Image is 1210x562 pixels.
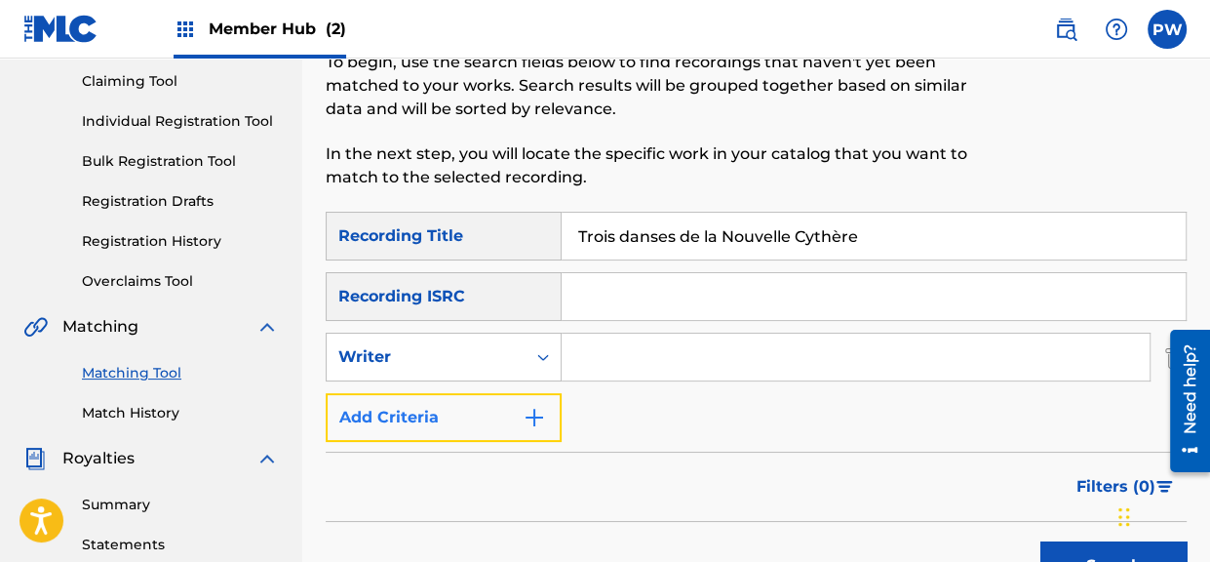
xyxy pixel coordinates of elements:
img: search [1054,18,1077,41]
a: Summary [82,495,279,515]
span: Member Hub [209,18,346,40]
span: (2) [326,20,346,38]
a: Matching Tool [82,363,279,383]
span: Royalties [62,447,135,470]
img: expand [255,447,279,470]
span: Matching [62,315,138,339]
span: Filters ( 0 ) [1076,475,1155,499]
img: Royalties [23,447,47,470]
div: Writer [338,345,514,369]
button: Add Criteria [326,393,562,442]
a: Overclaims Tool [82,271,279,292]
div: Widget de chat [1112,468,1210,562]
p: In the next step, you will locate the specific work in your catalog that you want to match to the... [326,142,989,189]
img: expand [255,315,279,339]
p: To begin, use the search fields below to find recordings that haven't yet been matched to your wo... [326,51,989,121]
a: Registration History [82,231,279,252]
a: Statements [82,535,279,555]
a: Match History [82,403,279,423]
img: Matching [23,315,48,339]
iframe: Chat Widget [1112,468,1210,562]
button: Filters (0) [1065,462,1187,511]
img: Top Rightsholders [174,18,197,41]
a: Public Search [1046,10,1085,49]
a: Bulk Registration Tool [82,151,279,172]
img: 9d2ae6d4665cec9f34b9.svg [523,406,546,429]
div: User Menu [1148,10,1187,49]
a: Registration Drafts [82,191,279,212]
a: Claiming Tool [82,71,279,92]
img: MLC Logo [23,15,98,43]
div: Glisser [1118,488,1130,546]
a: Individual Registration Tool [82,111,279,132]
div: Help [1097,10,1136,49]
iframe: Resource Center [1155,320,1210,481]
img: help [1105,18,1128,41]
